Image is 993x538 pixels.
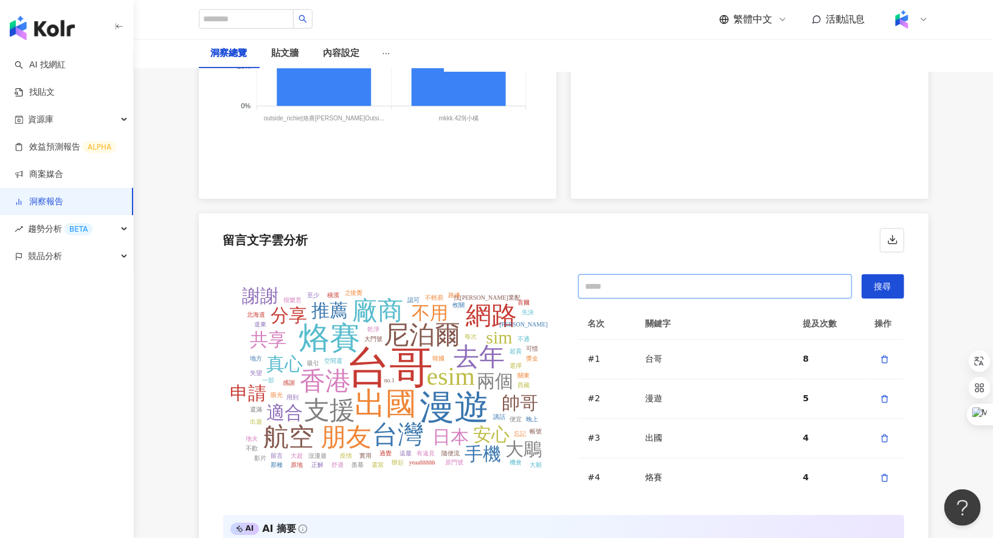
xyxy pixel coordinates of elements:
[465,333,477,340] tspan: 每次
[290,452,302,459] tspan: 大超
[522,309,534,316] tspan: 先決
[452,302,465,308] tspan: 攸關
[64,223,92,235] div: BETA
[635,379,794,419] td: 漫遊
[645,393,784,405] div: 漫遊
[500,321,548,328] tspan: [PERSON_NAME]
[306,292,319,298] tspan: 至少
[331,462,343,469] tspan: 舒適
[15,59,66,71] a: searchAI 找網紅
[263,115,384,122] tspan: outside_richie|烙賽[PERSON_NAME]Outsi...
[364,336,382,342] tspan: 大門號
[241,102,251,109] tspan: 0%
[517,336,530,342] tspan: 不通
[261,377,274,384] tspan: 一部
[493,413,505,420] tspan: 講話
[344,289,362,296] tspan: 之後覺
[299,15,307,23] span: search
[645,432,784,444] div: 出國
[803,393,856,405] div: 5
[417,450,435,457] tspan: 有遠見
[517,372,530,379] tspan: 關東
[237,62,251,69] tspan: 25%
[526,355,538,362] tspan: 獎金
[454,343,505,371] tspan: 去年
[384,377,395,384] tspan: no.1
[734,13,773,26] span: 繁體中文
[412,303,448,323] tspan: 不用
[254,455,266,461] tspan: 影片
[351,462,364,469] tspan: 羨慕
[438,115,478,122] tspan: mkkk.429|小橘
[420,388,489,426] tspan: 漫遊
[862,274,904,298] button: 搜尋
[245,445,257,452] tspan: 不歡
[432,427,469,447] tspan: 日本
[635,419,794,458] td: 出國
[254,321,266,328] tspan: 道東
[28,106,54,133] span: 資源庫
[311,300,347,320] tspan: 推薦
[28,215,92,243] span: 趨勢分析
[266,354,302,374] tspan: 真心
[320,423,371,451] tspan: 朋友
[517,299,530,306] tspan: 首爾
[465,302,517,329] tspan: 網路
[588,393,626,405] div: #2
[803,432,856,444] div: 4
[517,382,530,388] tspan: 西藏
[384,321,460,349] tspan: 尼泊爾
[890,8,913,31] img: Kolr%20app%20icon%20%281%29.png
[454,294,521,301] tspan: 找[PERSON_NAME]業配
[379,450,392,457] tspan: 過覺
[635,340,794,379] td: 台哥
[588,432,626,444] div: #3
[345,343,433,392] tspan: 台哥
[10,16,75,40] img: logo
[266,402,302,422] tspan: 適合
[473,424,510,444] tspan: 安心
[352,297,403,325] tspan: 廠商
[432,355,445,362] tspan: 韓國
[465,444,501,464] tspan: 手機
[306,360,319,367] tspan: 吸引
[588,318,605,330] div: 名次
[372,462,384,469] tspan: 還當
[448,292,460,298] tspan: 路邊
[645,318,671,330] div: 關鍵字
[246,311,265,318] tspan: 北海道
[299,367,350,395] tspan: 香港
[445,460,463,466] tspan: 原門號
[303,396,355,424] tspan: 支援
[526,416,538,422] tspan: 晚上
[803,318,837,330] div: 提及次數
[635,308,794,340] th: 關鍵字
[510,348,522,354] tspan: 超貴
[15,141,116,153] a: 效益預測報告ALPHA
[441,450,460,457] tspan: 隨便流
[874,281,891,291] span: 搜尋
[249,370,261,376] tspan: 失望
[425,294,443,301] tspan: 不輕易
[526,345,538,352] tspan: 可惜
[409,460,435,466] tspan: yeaahhhhh
[311,462,323,469] tspan: 正解
[826,13,865,25] span: 活動訊息
[367,326,379,333] tspan: 乾淨
[407,297,420,303] tspan: 認可
[875,318,892,330] div: 操作
[241,286,278,306] tspan: 謝謝
[270,452,282,459] tspan: 留言
[270,391,282,398] tspan: 眼光
[308,452,326,459] tspan: 沒漫遊
[249,406,261,413] tspan: 還滿
[944,489,981,526] iframe: Help Scout Beacon - Open
[588,472,626,484] div: #4
[803,353,856,365] div: 8
[803,472,856,484] div: 4
[15,196,63,208] a: 洞察報告
[339,452,351,459] tspan: 疫情
[382,49,390,58] span: ellipsis
[28,243,62,270] span: 競品分析
[324,46,360,61] div: 內容設定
